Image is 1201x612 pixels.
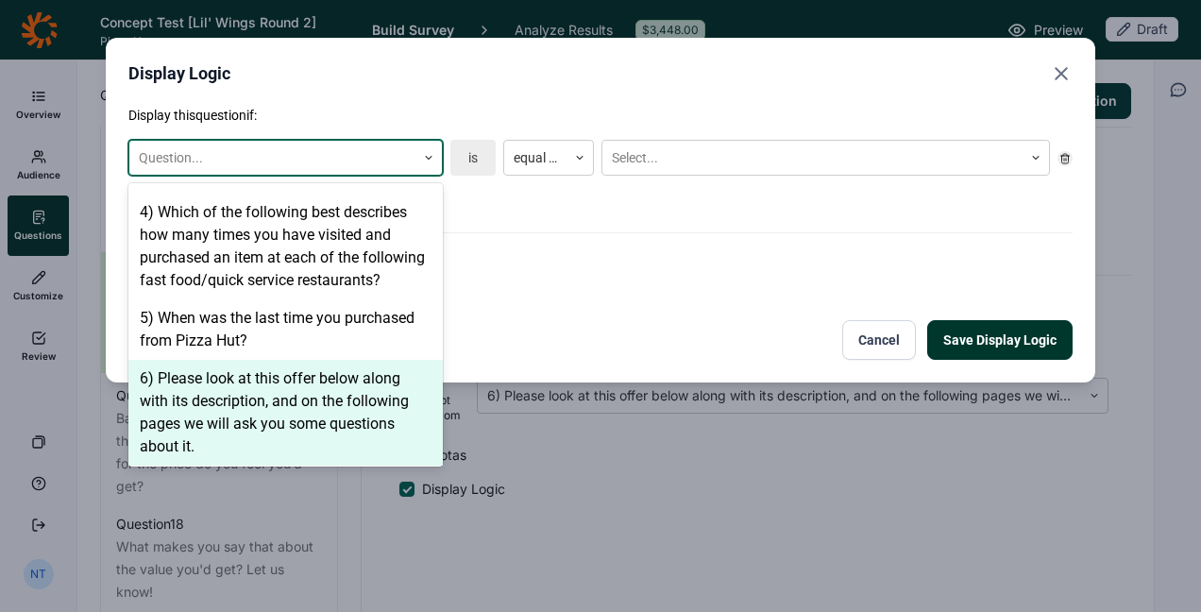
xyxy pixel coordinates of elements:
div: Remove [1057,151,1073,166]
div: 6) Please look at this offer below along with its description, and on the following pages we will... [128,360,443,466]
button: Close [1050,60,1073,87]
p: Display this question if: [128,106,1073,125]
div: 5) When was the last time you purchased from Pizza Hut? [128,299,443,360]
div: 7) Thinking about all of the different options available when you are looking to order fast food,... [128,466,443,571]
button: Cancel [842,320,916,360]
div: 4) Which of the following best describes how many times you have visited and purchased an item at... [128,194,443,299]
div: is [450,140,496,176]
button: Save Display Logic [927,320,1073,360]
h2: Display Logic [128,60,230,87]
